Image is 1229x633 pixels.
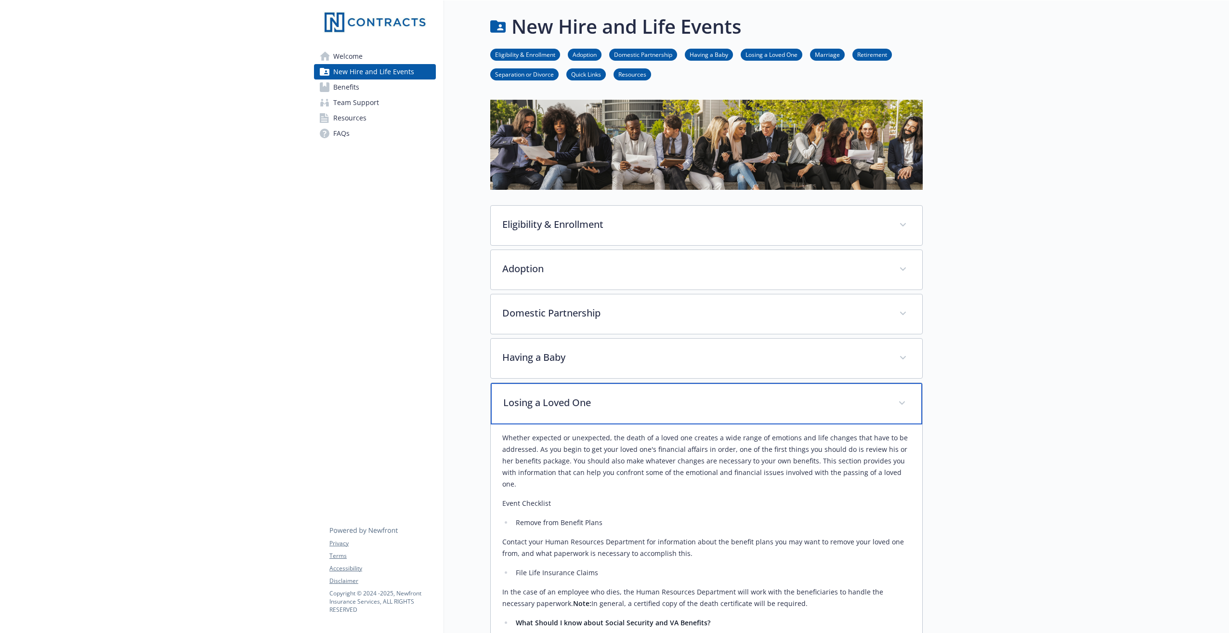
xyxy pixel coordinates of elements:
a: Having a Baby [685,50,733,59]
a: FAQs [314,126,436,141]
a: Domestic Partnership [609,50,677,59]
p: Copyright © 2024 - 2025 , Newfront Insurance Services, ALL RIGHTS RESERVED [329,589,435,614]
a: Quick Links [566,69,606,79]
span: New Hire and Life Events [333,64,414,79]
a: Privacy [329,539,435,548]
div: Adoption [491,250,922,290]
a: Accessibility [329,564,435,573]
p: Having a Baby [502,350,888,365]
a: Retirement [852,50,892,59]
a: Losing a Loved One [741,50,802,59]
a: Disclaimer [329,577,435,585]
h1: New Hire and Life Events [511,12,741,41]
p: In the case of an employee who dies, the Human Resources Department will work with the beneficiar... [502,586,911,609]
p: Whether expected or unexpected, the death of a loved one creates a wide range of emotions and lif... [502,432,911,490]
div: Domestic Partnership [491,294,922,334]
span: Resources [333,110,366,126]
p: Adoption [502,262,888,276]
a: Welcome [314,49,436,64]
a: Resources [314,110,436,126]
p: Losing a Loved One [503,396,887,410]
a: Separation or Divorce [490,69,559,79]
a: New Hire and Life Events [314,64,436,79]
span: Benefits [333,79,359,95]
a: Team Support [314,95,436,110]
span: Team Support [333,95,379,110]
p: Domestic Partnership [502,306,888,320]
p: Contact your Human Resources Department for information about the benefit plans you may want to r... [502,536,911,559]
p: Event Checklist [502,498,911,509]
li: File Life Insurance Claims [513,567,911,579]
a: Benefits [314,79,436,95]
a: Resources [614,69,651,79]
a: Marriage [810,50,845,59]
li: Remove from Benefit Plans [513,517,911,528]
a: Adoption [568,50,601,59]
span: Welcome [333,49,363,64]
a: Terms [329,552,435,560]
img: new hire page banner [490,100,923,190]
div: Eligibility & Enrollment [491,206,922,245]
strong: Note: [573,599,591,608]
div: Losing a Loved One [491,383,922,424]
a: Eligibility & Enrollment [490,50,560,59]
strong: What Should I know about Social Security and VA Benefits? [516,618,710,627]
p: Eligibility & Enrollment [502,217,888,232]
div: Having a Baby [491,339,922,378]
span: FAQs [333,126,350,141]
